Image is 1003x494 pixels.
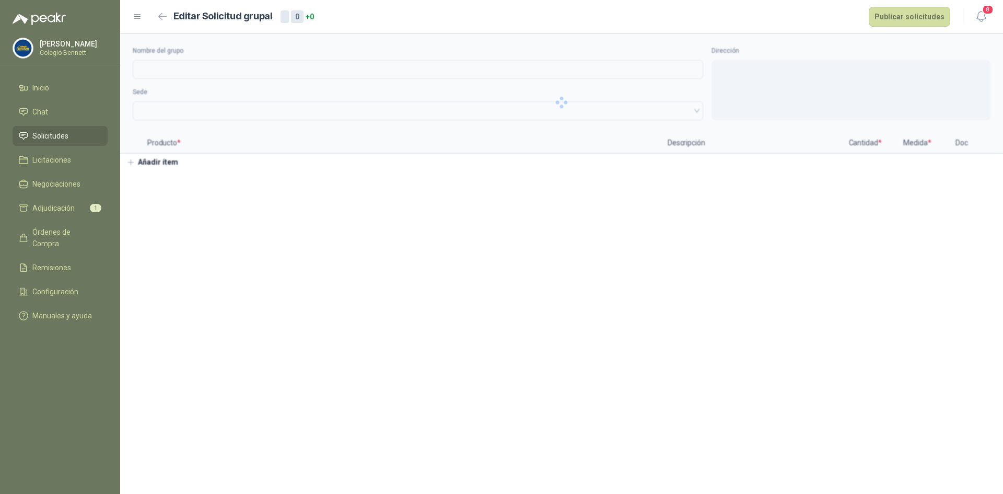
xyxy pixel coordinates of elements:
[40,40,105,48] p: [PERSON_NAME]
[869,7,950,27] button: Publicar solicitudes
[291,10,304,23] div: 0
[32,202,75,214] span: Adjudicación
[13,102,108,122] a: Chat
[13,78,108,98] a: Inicio
[32,178,80,190] span: Negociaciones
[32,226,98,249] span: Órdenes de Compra
[13,222,108,254] a: Órdenes de Compra
[13,150,108,170] a: Licitaciones
[982,5,994,15] span: 8
[32,154,71,166] span: Licitaciones
[13,126,108,146] a: Solicitudes
[972,7,990,26] button: 8
[40,50,105,56] p: Colegio Bennett
[32,286,78,297] span: Configuración
[32,262,71,273] span: Remisiones
[306,11,314,22] span: + 0
[90,204,101,212] span: 1
[13,306,108,326] a: Manuales y ayuda
[13,282,108,302] a: Configuración
[13,38,33,58] img: Company Logo
[13,258,108,278] a: Remisiones
[13,13,66,25] img: Logo peakr
[32,82,49,94] span: Inicio
[32,106,48,118] span: Chat
[32,130,68,142] span: Solicitudes
[13,198,108,218] a: Adjudicación1
[13,174,108,194] a: Negociaciones
[173,9,273,24] h2: Editar Solicitud grupal
[32,310,92,321] span: Manuales y ayuda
